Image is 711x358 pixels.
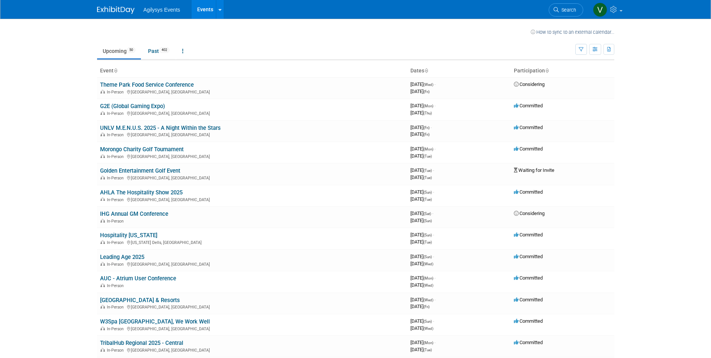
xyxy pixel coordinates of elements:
a: Theme Park Food Service Conference [100,81,194,88]
img: In-Person Event [100,176,105,179]
span: Committed [514,189,543,195]
span: [DATE] [410,153,432,159]
div: [GEOGRAPHIC_DATA], [GEOGRAPHIC_DATA] [100,347,404,353]
span: In-Person [107,326,126,331]
span: [DATE] [410,297,436,302]
img: In-Person Event [100,305,105,308]
span: Search [559,7,576,13]
span: (Tue) [424,168,432,173]
div: [GEOGRAPHIC_DATA], [GEOGRAPHIC_DATA] [100,153,404,159]
span: (Sun) [424,190,432,194]
span: (Tue) [424,348,432,352]
span: (Sun) [424,233,432,237]
th: Event [97,65,407,77]
span: [DATE] [410,318,434,324]
span: - [434,103,436,108]
a: AUC - Atrium User Conference [100,275,176,282]
span: [DATE] [410,282,433,288]
span: (Wed) [424,283,433,287]
a: Upcoming50 [97,44,141,58]
img: In-Person Event [100,111,105,115]
span: In-Person [107,219,126,224]
span: In-Person [107,111,126,116]
a: TribalHub Regional 2025 - Central [100,340,183,346]
span: (Sat) [424,212,431,216]
span: Committed [514,297,543,302]
a: How to sync to an external calendar... [531,29,614,35]
span: [DATE] [410,125,432,130]
div: [GEOGRAPHIC_DATA], [GEOGRAPHIC_DATA] [100,304,404,310]
span: - [433,318,434,324]
span: - [434,81,436,87]
img: In-Person Event [100,219,105,223]
img: ExhibitDay [97,6,135,14]
a: Sort by Start Date [424,68,428,74]
a: Sort by Event Name [114,68,117,74]
span: (Sun) [424,219,432,223]
img: In-Person Event [100,197,105,201]
span: (Thu) [424,111,432,115]
span: [DATE] [410,110,432,116]
span: [DATE] [410,89,430,94]
span: [DATE] [410,174,432,180]
div: [GEOGRAPHIC_DATA], [GEOGRAPHIC_DATA] [100,196,404,202]
span: [DATE] [410,232,434,238]
span: Committed [514,232,543,238]
span: (Fri) [424,305,430,309]
img: In-Person Event [100,283,105,287]
span: 402 [159,47,169,53]
span: (Sun) [424,255,432,259]
span: (Wed) [424,262,433,266]
img: In-Person Event [100,132,105,136]
span: - [434,340,436,345]
div: [GEOGRAPHIC_DATA], [GEOGRAPHIC_DATA] [100,89,404,95]
span: In-Person [107,176,126,181]
a: UNLV M.E.N.U.S. 2025 - A Night Within the Stars [100,125,221,131]
span: - [433,254,434,259]
span: Committed [514,275,543,281]
span: (Mon) [424,276,433,280]
span: [DATE] [410,81,436,87]
span: Committed [514,146,543,152]
span: (Mon) [424,341,433,345]
span: (Tue) [424,176,432,180]
span: - [434,275,436,281]
span: (Wed) [424,326,433,331]
span: [DATE] [410,211,433,216]
span: In-Person [107,283,126,288]
span: - [431,125,432,130]
span: [DATE] [410,261,433,266]
div: [US_STATE] Dells, [GEOGRAPHIC_DATA] [100,239,404,245]
span: Considering [514,211,545,216]
a: AHLA The Hospitality Show 2025 [100,189,183,196]
img: In-Person Event [100,240,105,244]
span: Committed [514,103,543,108]
span: (Mon) [424,104,433,108]
a: Search [549,3,583,17]
img: Victoria Telesco [593,3,607,17]
span: In-Person [107,154,126,159]
span: [DATE] [410,196,432,202]
span: - [433,232,434,238]
span: - [432,211,433,216]
span: [DATE] [410,340,436,345]
span: [DATE] [410,103,436,108]
span: [DATE] [410,304,430,309]
a: Past402 [142,44,175,58]
div: [GEOGRAPHIC_DATA], [GEOGRAPHIC_DATA] [100,261,404,267]
div: [GEOGRAPHIC_DATA], [GEOGRAPHIC_DATA] [100,131,404,137]
span: (Tue) [424,154,432,158]
span: 50 [127,47,135,53]
img: In-Person Event [100,348,105,352]
span: [DATE] [410,218,432,223]
img: In-Person Event [100,326,105,330]
span: [DATE] [410,167,434,173]
span: (Sun) [424,319,432,323]
span: (Fri) [424,132,430,137]
span: In-Person [107,240,126,245]
a: [GEOGRAPHIC_DATA] & Resorts [100,297,180,304]
a: IHG Annual GM Conference [100,211,168,217]
span: (Tue) [424,240,432,244]
span: Committed [514,318,543,324]
a: Leading Age 2025 [100,254,144,260]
